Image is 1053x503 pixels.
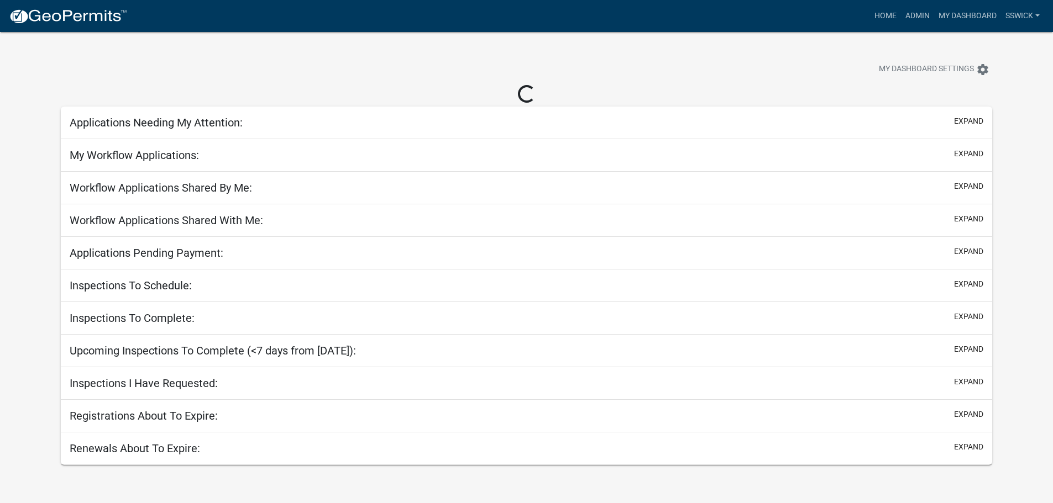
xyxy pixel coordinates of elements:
[954,311,983,322] button: expand
[934,6,1001,27] a: My Dashboard
[954,441,983,453] button: expand
[954,213,983,225] button: expand
[954,343,983,355] button: expand
[879,63,974,76] span: My Dashboard Settings
[954,409,983,420] button: expand
[70,246,223,260] h5: Applications Pending Payment:
[1001,6,1044,27] a: sswick
[70,149,199,162] h5: My Workflow Applications:
[70,181,252,194] h5: Workflow Applications Shared By Me:
[954,278,983,290] button: expand
[870,59,998,80] button: My Dashboard Settingssettings
[870,6,901,27] a: Home
[954,376,983,388] button: expand
[70,344,356,357] h5: Upcoming Inspections To Complete (<7 days from [DATE]):
[954,115,983,127] button: expand
[70,214,263,227] h5: Workflow Applications Shared With Me:
[976,63,989,76] i: settings
[901,6,934,27] a: Admin
[954,181,983,192] button: expand
[954,148,983,160] button: expand
[70,279,192,292] h5: Inspections To Schedule:
[70,377,218,390] h5: Inspections I Have Requested:
[70,116,243,129] h5: Applications Needing My Attention:
[70,311,195,325] h5: Inspections To Complete:
[70,442,200,455] h5: Renewals About To Expire:
[70,409,218,422] h5: Registrations About To Expire:
[954,246,983,257] button: expand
